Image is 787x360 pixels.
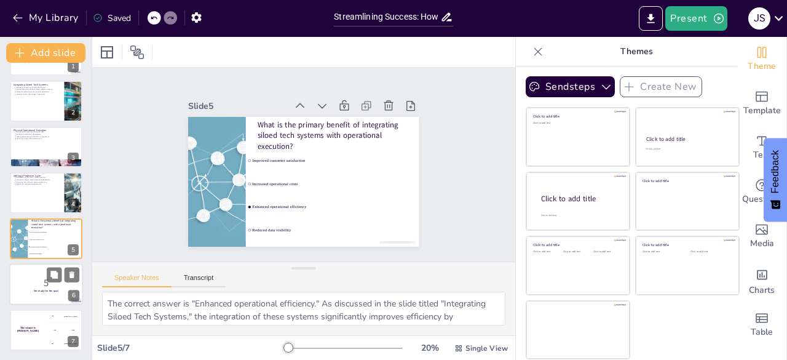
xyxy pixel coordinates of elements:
div: 5 [68,244,79,255]
button: Add slide [6,43,85,63]
div: Click to add body [541,214,619,217]
button: Present [665,6,727,31]
div: Click to add title [643,178,730,183]
div: Slide 5 / 7 [97,342,285,354]
p: Enhancing supply chain performance [14,138,79,140]
p: Adding a Predictive Layer [14,174,61,178]
p: Integration of systems enhances efficiency [14,86,61,89]
span: Template [743,104,781,118]
span: Single View [465,343,508,353]
textarea: The correct answer is "Enhanced operational efficiency." As discussed in the slide titled "Integr... [102,292,505,326]
button: Feedback - Show survey [764,138,787,222]
div: Add ready made slides [737,81,786,126]
div: Change the overall theme [737,37,786,81]
span: Increased operational costs [253,182,417,186]
div: Click to add text [643,250,681,254]
span: Media [750,237,774,250]
p: Integrating Siloed Tech Systems [14,82,61,86]
div: 3 [10,127,82,167]
div: Saved [93,12,131,24]
div: Click to add title [541,194,620,204]
div: Click to add text [563,250,591,254]
p: What is the primary benefit of integrating siloed tech systems with operational execution? [258,119,408,152]
button: Export to PowerPoint [639,6,663,31]
div: Layout [97,42,117,62]
p: Continuous refinement of processes [14,133,79,135]
strong: Get ready for the quiz! [34,289,59,292]
p: Physical Operational Execution [14,129,79,132]
div: Add images, graphics, shapes or video [737,214,786,258]
button: Create New [620,76,702,97]
div: Click to add title [643,242,730,247]
div: 200 [46,324,82,337]
div: 6 [9,263,83,305]
div: 100 [46,310,82,323]
div: Click to add text [646,148,727,151]
p: 5 [13,276,79,290]
div: Slide 5 [188,100,286,112]
div: Click to add title [533,114,621,119]
span: Charts [749,284,775,297]
p: Improved data flow leads to better decision-making [14,88,61,90]
div: 2 [68,107,79,118]
p: What is the primary benefit of integrating siloed tech systems with operational execution? [31,219,79,230]
div: Click to add text [690,250,729,254]
span: Reduced data visibility [253,228,417,233]
div: 7 [10,310,82,350]
span: Text [753,148,770,162]
span: Feedback [770,150,781,193]
span: Theme [748,60,776,73]
span: Questions [742,193,782,206]
div: Get real-time input from your audience [737,170,786,214]
button: Duplicate Slide [47,267,61,282]
div: 300 [46,337,82,351]
p: Actionable insights drive smarter decisions [14,177,61,179]
input: Insert title [334,8,440,26]
div: Click to add text [533,250,561,254]
span: Increased operational costs [30,238,82,239]
div: Jaap [71,329,74,331]
div: Add charts and graphs [737,258,786,303]
button: My Library [9,8,84,28]
button: Speaker Notes [102,274,172,287]
div: 5 [10,218,82,259]
p: Capitalizing on growth opportunities [14,183,61,186]
div: Add a table [737,303,786,347]
div: 7 [68,336,79,347]
div: 3 [68,153,79,164]
span: Improved customer satisfaction [253,158,417,163]
div: 1 [68,61,79,72]
h4: The winner is [PERSON_NAME] [10,327,46,333]
span: Reduced data visibility [30,253,82,254]
span: Improved customer satisfaction [30,231,82,233]
button: J S [748,6,770,31]
span: Enhanced operational efficiency [253,204,417,209]
div: Click to add text [593,250,621,254]
p: Enhanced visibility and control over operations [14,90,61,93]
span: Position [130,45,144,60]
div: J S [748,7,770,30]
div: 2 [10,81,82,121]
span: Enhanced operational efficiency [30,246,82,247]
button: Sendsteps [526,76,615,97]
p: Minimizing risks through proactive planning [14,181,61,183]
div: [PERSON_NAME] [64,343,77,345]
div: 6 [68,290,79,301]
div: Click to add text [533,122,621,125]
p: Importance of capturing real-world data [14,131,79,134]
div: 20 % [415,342,445,354]
p: Leverage existing technology investments [14,93,61,95]
button: Transcript [172,274,226,287]
div: 4 [10,172,82,213]
div: Click to add title [533,242,621,247]
p: Anticipating future trends enhances adaptability [14,179,61,182]
p: Tracking performance metrics for improvement [14,135,79,138]
div: Click to add title [646,135,728,143]
div: Add text boxes [737,126,786,170]
div: 4 [68,199,79,210]
button: Delete Slide [65,267,79,282]
p: Themes [548,37,725,66]
span: Table [751,326,773,339]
